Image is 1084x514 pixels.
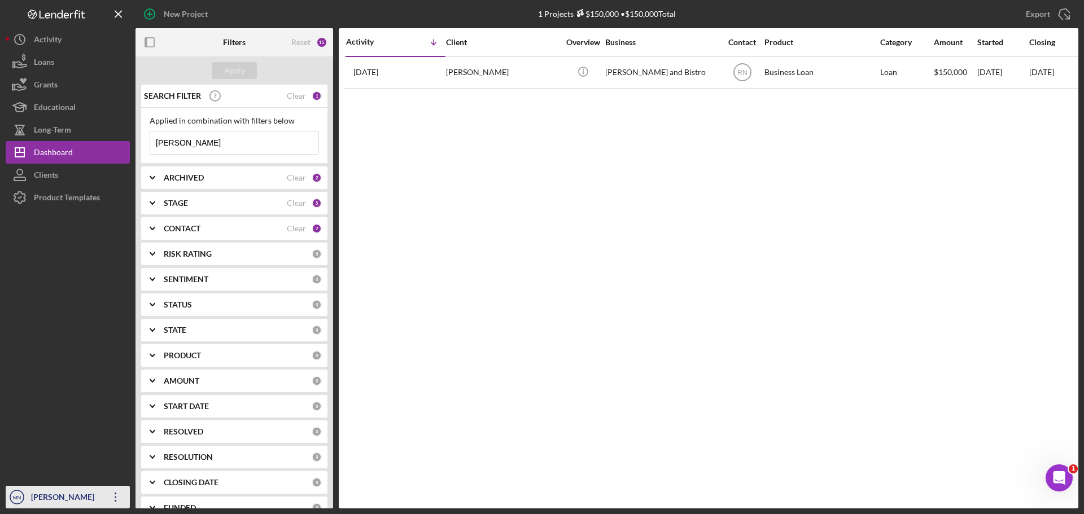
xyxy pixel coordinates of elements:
[6,51,130,73] button: Loans
[312,452,322,462] div: 0
[605,38,718,47] div: Business
[312,427,322,437] div: 0
[977,58,1028,87] div: [DATE]
[312,91,322,101] div: 1
[977,38,1028,47] div: Started
[605,58,718,87] div: [PERSON_NAME] and Bistro
[446,38,559,47] div: Client
[312,300,322,310] div: 0
[34,51,54,76] div: Loans
[312,477,322,487] div: 0
[287,91,306,100] div: Clear
[164,376,199,385] b: AMOUNT
[34,164,58,189] div: Clients
[764,38,877,47] div: Product
[34,28,62,54] div: Activity
[312,198,322,208] div: 5
[721,38,763,47] div: Contact
[312,274,322,284] div: 0
[224,62,245,79] div: Apply
[1026,3,1050,25] div: Export
[287,173,306,182] div: Clear
[764,58,877,87] div: Business Loan
[353,68,378,77] time: 2025-06-18 14:39
[164,402,209,411] b: START DATE
[312,173,322,183] div: 2
[312,376,322,386] div: 0
[737,69,747,77] text: RN
[34,118,71,144] div: Long-Term
[312,223,322,234] div: 7
[291,38,311,47] div: Reset
[312,325,322,335] div: 0
[164,351,201,360] b: PRODUCT
[1029,67,1054,77] time: [DATE]
[287,199,306,208] div: Clear
[164,326,186,335] b: STATE
[150,116,319,125] div: Applied in combination with filters below
[6,28,130,51] button: Activity
[164,199,188,208] b: STAGE
[934,38,976,47] div: Amount
[6,164,130,186] button: Clients
[287,224,306,233] div: Clear
[144,91,201,100] b: SEARCH FILTER
[6,186,130,209] button: Product Templates
[1069,464,1078,473] span: 1
[34,141,73,166] div: Dashboard
[164,224,200,233] b: CONTACT
[6,73,130,96] button: Grants
[6,118,130,141] button: Long-Term
[34,96,76,121] div: Educational
[934,67,967,77] span: $150,000
[6,486,130,508] button: MN[PERSON_NAME]
[538,9,676,19] div: 1 Projects • $150,000 Total
[164,427,203,436] b: RESOLVED
[164,478,218,487] b: CLOSING DATE
[880,58,933,87] div: Loan
[164,453,213,462] b: RESOLUTION
[34,73,58,99] div: Grants
[164,3,208,25] div: New Project
[13,494,21,500] text: MN
[135,3,219,25] button: New Project
[312,350,322,361] div: 0
[1015,3,1078,25] button: Export
[164,300,192,309] b: STATUS
[164,503,196,512] b: FUNDED
[1046,464,1073,491] iframe: Intercom live chat
[880,38,933,47] div: Category
[312,249,322,259] div: 0
[316,37,327,48] div: 15
[164,249,212,258] b: RISK RATING
[6,96,130,118] button: Educational
[574,9,619,19] div: $150,000
[312,503,322,513] div: 0
[34,186,100,212] div: Product Templates
[212,62,257,79] button: Apply
[562,38,604,47] div: Overview
[312,401,322,411] div: 0
[28,486,102,511] div: [PERSON_NAME]
[346,37,396,46] div: Activity
[446,58,559,87] div: [PERSON_NAME]
[164,173,204,182] b: ARCHIVED
[223,38,246,47] b: Filters
[164,275,208,284] b: SENTIMENT
[6,141,130,164] button: Dashboard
